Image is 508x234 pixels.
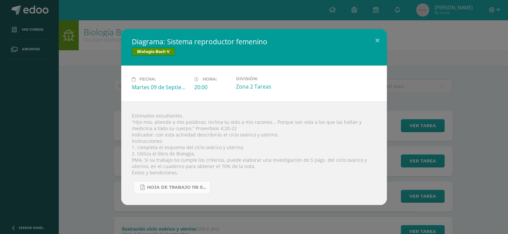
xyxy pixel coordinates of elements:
a: Hoja de trabajo 11B 0809.pdf [133,181,211,194]
h2: Diagrama: Sistema reproductor femenino [132,37,376,46]
label: División: [236,76,293,81]
span: Biología Bach V [132,48,175,56]
div: 20:00 [194,84,230,91]
div: Zona 2 Tareas [236,83,293,90]
button: Close (Esc) [368,29,387,52]
span: Hora: [203,77,217,82]
div: Martes 09 de Septiembre [132,84,189,91]
span: Fecha: [139,77,156,82]
span: Hoja de trabajo 11B 0809.pdf [147,185,207,190]
div: Estimados estudiantes. “Hijo mío, atiende a mis palabras; inclina tu oído a mis razones... Porque... [121,102,387,205]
